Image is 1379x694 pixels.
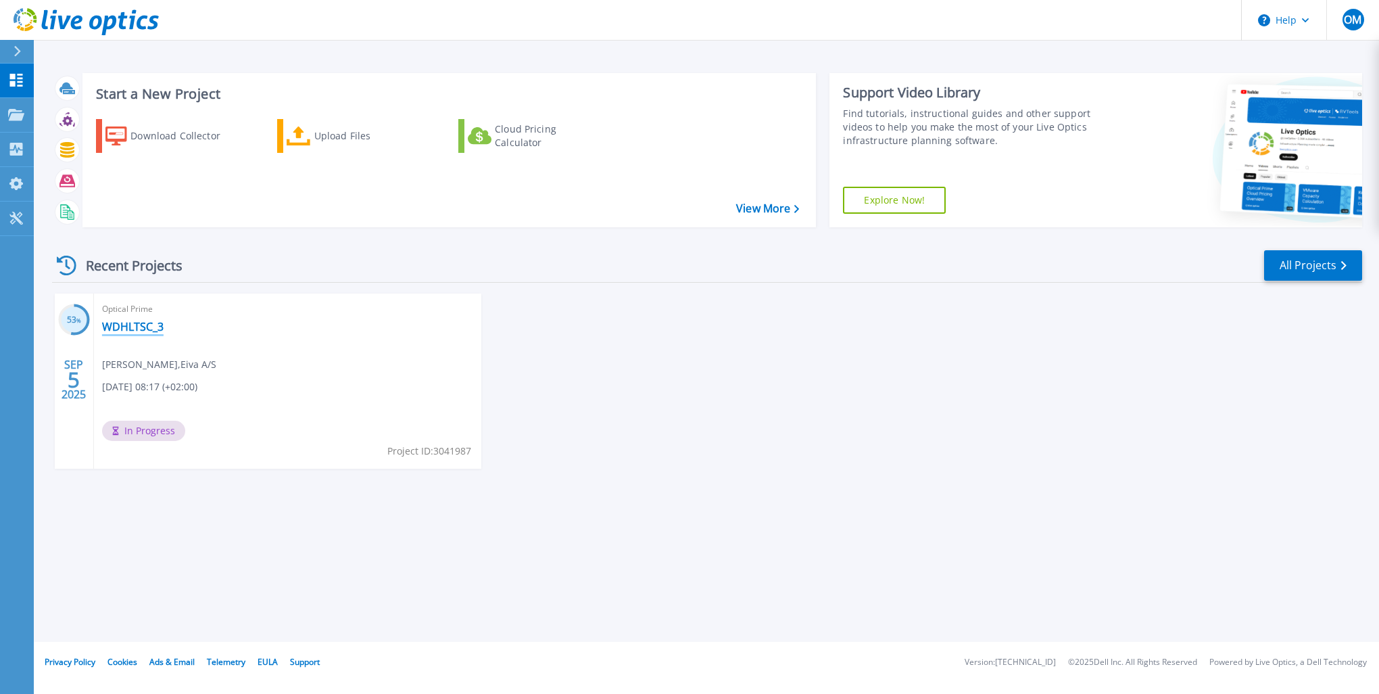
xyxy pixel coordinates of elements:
a: Support [290,656,320,668]
li: Version: [TECHNICAL_ID] [965,658,1056,667]
a: Ads & Email [149,656,195,668]
span: Project ID: 3041987 [387,444,471,459]
a: EULA [258,656,278,668]
span: Optical Prime [102,302,473,317]
span: [PERSON_NAME] , Eiva A/S [102,357,216,372]
div: SEP 2025 [61,355,87,404]
span: OM [1344,14,1361,25]
h3: Start a New Project [96,87,799,101]
a: Upload Files [277,119,428,153]
div: Upload Files [314,122,422,149]
a: Cloud Pricing Calculator [458,119,609,153]
div: Recent Projects [52,249,201,282]
a: Download Collector [96,119,247,153]
a: Telemetry [207,656,245,668]
div: Cloud Pricing Calculator [495,122,603,149]
a: Explore Now! [843,187,946,214]
a: Privacy Policy [45,656,95,668]
h3: 53 [58,313,90,328]
a: All Projects [1264,250,1362,281]
div: Download Collector [130,122,239,149]
a: View More [736,202,799,215]
div: Find tutorials, instructional guides and other support videos to help you make the most of your L... [843,107,1115,147]
span: 5 [68,374,80,386]
span: [DATE] 08:17 (+02:00) [102,379,197,394]
a: WDHLTSC_3 [102,320,164,333]
li: © 2025 Dell Inc. All Rights Reserved [1068,658,1197,667]
span: In Progress [102,421,185,441]
span: % [76,317,81,324]
a: Cookies [107,656,137,668]
div: Support Video Library [843,84,1115,101]
li: Powered by Live Optics, a Dell Technology [1209,658,1367,667]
